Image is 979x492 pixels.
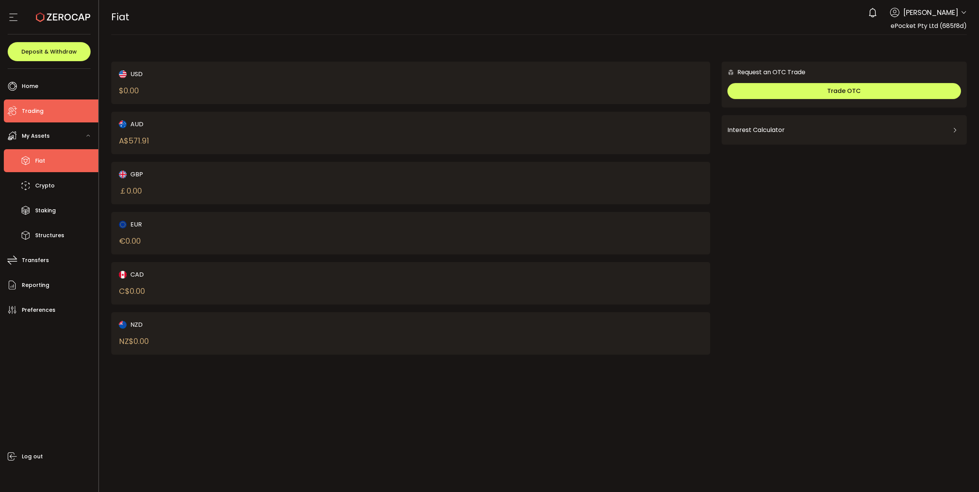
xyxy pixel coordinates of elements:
[119,185,142,197] div: ￡ 0.00
[119,336,149,347] div: NZ$ 0.00
[35,155,45,166] span: Fiat
[119,85,139,96] div: $ 0.00
[119,69,382,79] div: USD
[119,321,127,329] img: nzd_portfolio.svg
[8,42,91,61] button: Deposit & Withdraw
[888,409,979,492] iframe: Chat Widget
[891,21,967,30] span: ePocket Pty Ltd (685f8d)
[22,451,43,462] span: Log out
[727,69,734,76] img: 6nGpN7MZ9FLuBP83NiajKbTRY4UzlzQtBKtCrLLspmCkSvCZHBKvY3NxgQaT5JnOQREvtQ257bXeeSTueZfAPizblJ+Fe8JwA...
[22,81,38,92] span: Home
[22,130,50,142] span: My Assets
[111,10,129,24] span: Fiat
[119,220,382,229] div: EUR
[722,67,805,77] div: Request an OTC Trade
[119,121,127,128] img: aud_portfolio.svg
[35,230,64,241] span: Structures
[727,83,961,99] button: Trade OTC
[119,235,141,247] div: € 0.00
[21,49,77,54] span: Deposit & Withdraw
[22,106,44,117] span: Trading
[119,221,127,228] img: eur_portfolio.svg
[119,320,382,329] div: NZD
[22,305,55,316] span: Preferences
[119,285,145,297] div: C$ 0.00
[119,119,382,129] div: AUD
[903,7,958,18] span: [PERSON_NAME]
[827,86,861,95] span: Trade OTC
[119,169,382,179] div: GBP
[22,255,49,266] span: Transfers
[22,280,49,291] span: Reporting
[727,121,961,139] div: Interest Calculator
[35,205,56,216] span: Staking
[119,135,149,147] div: A$ 571.91
[35,180,55,191] span: Crypto
[119,270,382,279] div: CAD
[119,171,127,178] img: gbp_portfolio.svg
[119,271,127,279] img: cad_portfolio.svg
[119,70,127,78] img: usd_portfolio.svg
